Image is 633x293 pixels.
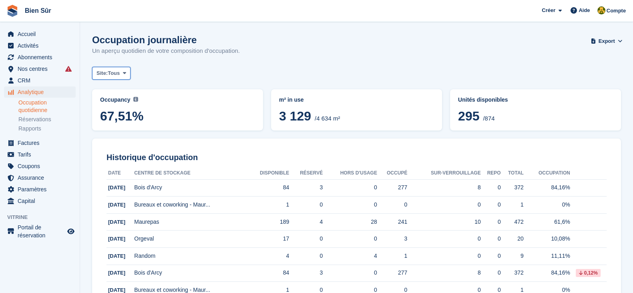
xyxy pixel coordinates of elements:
button: Site: Tous [92,67,131,80]
td: 84,16% [524,179,570,197]
a: Rapports [18,125,76,132]
span: m² in use [279,96,303,103]
th: Disponible [246,167,289,180]
span: Export [599,37,615,45]
td: 4 [289,213,323,231]
th: Hors d'usage [323,167,377,180]
a: Bien Sûr [22,4,54,17]
div: 277 [377,183,407,192]
a: menu [4,86,76,98]
td: 84,16% [524,265,570,282]
button: Export [592,34,621,48]
td: 472 [501,213,524,231]
span: Vitrine [7,213,80,221]
span: [DATE] [108,253,125,259]
div: 10 [407,218,480,226]
span: Coupons [18,161,66,172]
td: Maurepas [134,213,246,231]
a: menu [4,149,76,160]
th: Réservé [289,167,323,180]
span: Analytique [18,86,66,98]
div: 1 [377,252,407,260]
span: Nos centres [18,63,66,74]
td: 84 [246,179,289,197]
td: 84 [246,265,289,282]
h2: Historique d'occupation [107,153,607,162]
td: 372 [501,265,524,282]
td: 28 [323,213,377,231]
td: 0% [524,197,570,214]
a: menu [4,137,76,149]
div: 0,12% [576,269,601,277]
a: menu [4,75,76,86]
a: Occupation quotidienne [18,99,76,114]
td: 0 [289,248,323,265]
span: [DATE] [108,202,125,208]
img: Fatima Kelaaoui [597,6,605,14]
a: menu [4,172,76,183]
img: stora-icon-8386f47178a22dfd0bd8f6a31ec36ba5ce8667c1dd55bd0f319d3a0aa187defe.svg [6,5,18,17]
td: 0 [289,231,323,248]
span: Créer [542,6,555,14]
abbr: Current percentage of m² occupied [100,96,255,104]
div: 0 [407,235,480,243]
span: 67,51% [100,109,255,123]
td: 3 [289,179,323,197]
span: 295 [458,109,479,123]
th: Total [501,167,524,180]
span: Site: [96,69,108,77]
td: 3 [289,265,323,282]
span: [DATE] [108,219,125,225]
td: 4 [246,248,289,265]
td: 10,08% [524,231,570,248]
span: Factures [18,137,66,149]
p: Un aperçu quotidien de votre composition d'occupation. [92,46,240,56]
span: Aide [579,6,590,14]
td: 0 [289,197,323,214]
span: Portail de réservation [18,223,66,239]
span: 3 129 [279,109,311,123]
a: menu [4,28,76,40]
td: 61,6% [524,213,570,231]
th: Centre de stockage [134,167,246,180]
div: 241 [377,218,407,226]
abbr: Pourcentage actuel d'unités occupées ou Sur-verrouillage [458,96,613,104]
th: Date [107,167,134,180]
span: Compte [607,7,626,15]
td: 9 [501,248,524,265]
a: menu [4,63,76,74]
div: 277 [377,269,407,277]
td: 0 [323,231,377,248]
abbr: Current breakdown of %{unit} occupied [279,96,434,104]
td: 1 [246,197,289,214]
span: Paramètres [18,184,66,195]
a: menu [4,52,76,63]
div: 0 [407,201,480,209]
td: 11,11% [524,248,570,265]
span: Tarifs [18,149,66,160]
span: Activités [18,40,66,51]
span: Abonnements [18,52,66,63]
a: menu [4,161,76,172]
div: 0 [481,235,501,243]
td: 0 [323,197,377,214]
img: icon-info-grey-7440780725fd019a000dd9b08b2336e03edf1995a4989e88bcd33f0948082b44.svg [133,97,138,102]
td: 0 [323,265,377,282]
a: Réservations [18,116,76,123]
div: 0 [407,252,480,260]
div: 0 [481,252,501,260]
span: Unités disponibles [458,96,508,103]
span: /4 634 m² [315,115,340,122]
div: 0 [481,269,501,277]
span: [DATE] [108,236,125,242]
td: 189 [246,213,289,231]
th: Occupé [377,167,407,180]
th: Occupation [524,167,570,180]
span: CRM [18,75,66,86]
td: Bureaux et coworking - Maur... [134,197,246,214]
a: Boutique d'aperçu [66,227,76,236]
span: Capital [18,195,66,207]
td: Orgeval [134,231,246,248]
a: menu [4,184,76,195]
th: Repo [481,167,501,180]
